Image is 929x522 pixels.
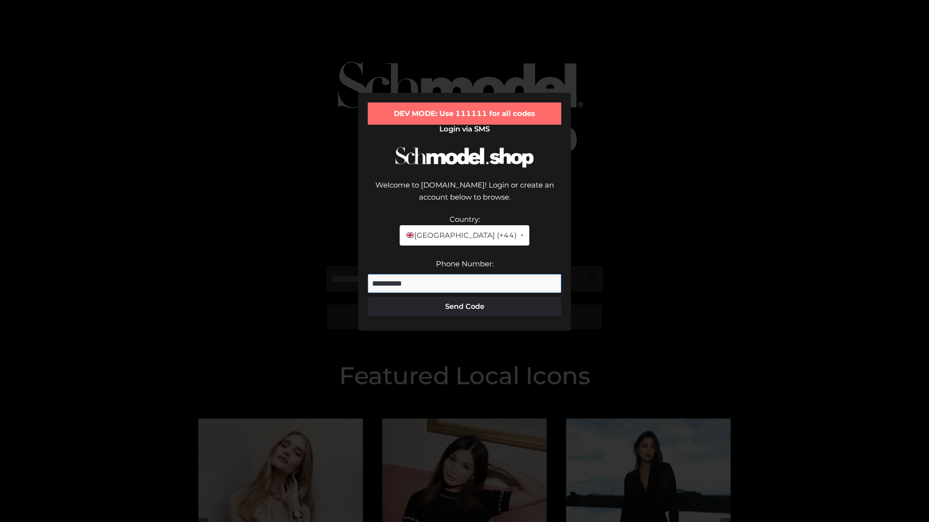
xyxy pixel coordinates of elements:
[406,232,414,239] img: 🇬🇧
[368,102,561,125] div: DEV MODE: Use 111111 for all codes
[368,125,561,133] h2: Login via SMS
[392,138,537,176] img: Schmodel Logo
[405,229,516,242] span: [GEOGRAPHIC_DATA] (+44)
[450,215,480,224] label: Country:
[368,297,561,316] button: Send Code
[368,179,561,213] div: Welcome to [DOMAIN_NAME]! Login or create an account below to browse.
[436,259,494,268] label: Phone Number:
